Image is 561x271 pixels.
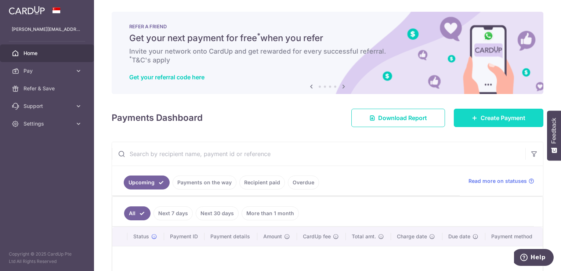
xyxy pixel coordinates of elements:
[196,206,239,220] a: Next 30 days
[303,233,331,240] span: CardUp fee
[242,206,299,220] a: More than 1 month
[112,111,203,124] h4: Payments Dashboard
[397,233,427,240] span: Charge date
[468,177,527,185] span: Read more on statuses
[23,85,72,92] span: Refer & Save
[164,227,205,246] th: Payment ID
[129,24,526,29] p: REFER A FRIEND
[129,47,526,65] h6: Invite your network onto CardUp and get rewarded for every successful referral. T&C's apply
[129,32,526,44] h5: Get your next payment for free when you refer
[352,233,376,240] span: Total amt.
[454,109,543,127] a: Create Payment
[112,142,525,166] input: Search by recipient name, payment id or reference
[551,118,557,144] span: Feedback
[23,50,72,57] span: Home
[263,233,282,240] span: Amount
[173,176,236,189] a: Payments on the way
[124,206,151,220] a: All
[112,12,543,94] img: RAF banner
[23,67,72,75] span: Pay
[9,6,45,15] img: CardUp
[23,120,72,127] span: Settings
[205,227,257,246] th: Payment details
[481,113,525,122] span: Create Payment
[468,177,534,185] a: Read more on statuses
[448,233,470,240] span: Due date
[124,176,170,189] a: Upcoming
[129,73,205,81] a: Get your referral code here
[485,227,543,246] th: Payment method
[514,249,554,267] iframe: Opens a widget where you can find more information
[23,102,72,110] span: Support
[239,176,285,189] a: Recipient paid
[351,109,445,127] a: Download Report
[153,206,193,220] a: Next 7 days
[547,111,561,160] button: Feedback - Show survey
[12,26,82,33] p: [PERSON_NAME][EMAIL_ADDRESS][DOMAIN_NAME]
[378,113,427,122] span: Download Report
[288,176,319,189] a: Overdue
[133,233,149,240] span: Status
